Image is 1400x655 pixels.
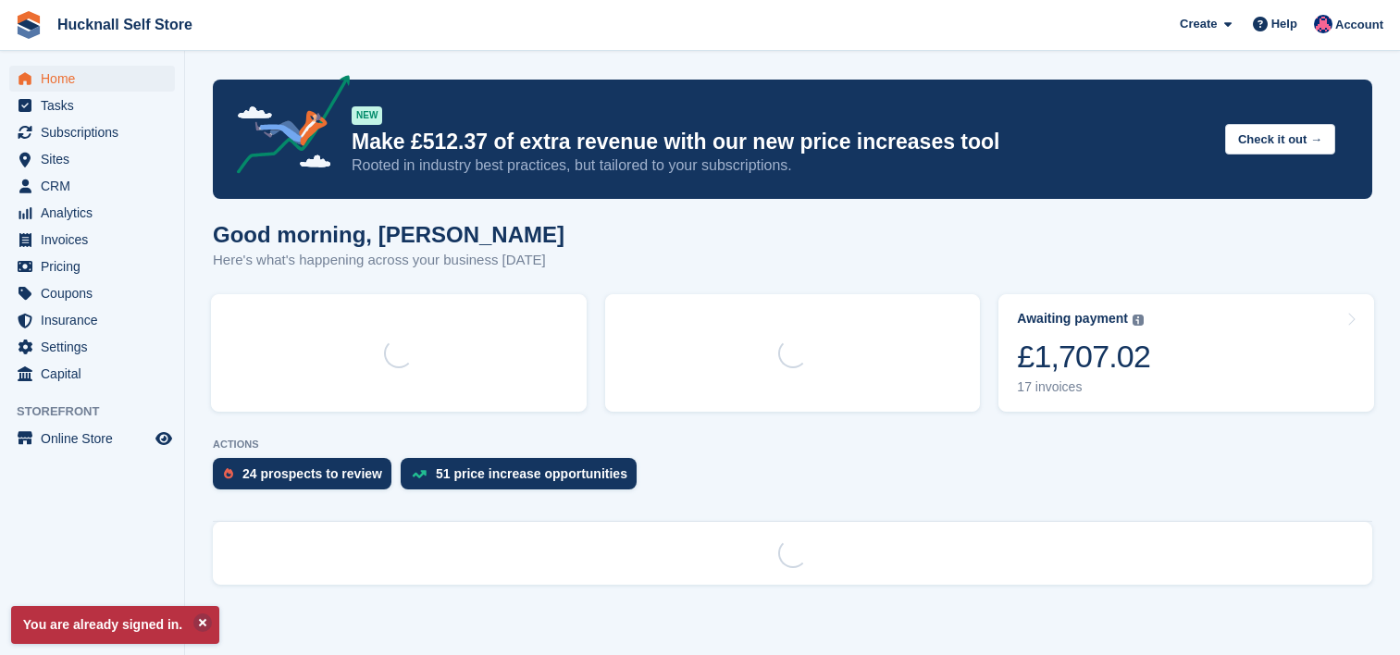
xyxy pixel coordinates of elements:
button: Check it out → [1225,124,1335,154]
div: 51 price increase opportunities [436,466,627,481]
span: Tasks [41,93,152,118]
span: Home [41,66,152,92]
p: Here's what's happening across your business [DATE] [213,250,564,271]
span: Storefront [17,402,184,421]
p: Rooted in industry best practices, but tailored to your subscriptions. [352,155,1210,176]
p: You are already signed in. [11,606,219,644]
span: Subscriptions [41,119,152,145]
span: Invoices [41,227,152,253]
img: price-adjustments-announcement-icon-8257ccfd72463d97f412b2fc003d46551f7dbcb40ab6d574587a9cd5c0d94... [221,75,351,180]
div: NEW [352,106,382,125]
a: menu [9,93,175,118]
a: Hucknall Self Store [50,9,200,40]
a: 51 price increase opportunities [401,458,646,499]
img: price_increase_opportunities-93ffe204e8149a01c8c9dc8f82e8f89637d9d84a8eef4429ea346261dce0b2c0.svg [412,470,427,478]
span: Online Store [41,426,152,451]
a: Awaiting payment £1,707.02 17 invoices [998,294,1374,412]
span: Coupons [41,280,152,306]
a: menu [9,334,175,360]
img: Helen [1314,15,1332,33]
a: menu [9,426,175,451]
a: 24 prospects to review [213,458,401,499]
span: Sites [41,146,152,172]
a: menu [9,361,175,387]
img: stora-icon-8386f47178a22dfd0bd8f6a31ec36ba5ce8667c1dd55bd0f319d3a0aa187defe.svg [15,11,43,39]
p: Make £512.37 of extra revenue with our new price increases tool [352,129,1210,155]
span: Settings [41,334,152,360]
a: menu [9,173,175,199]
a: menu [9,66,175,92]
a: menu [9,227,175,253]
p: ACTIONS [213,439,1372,451]
div: Awaiting payment [1017,311,1128,327]
a: menu [9,307,175,333]
span: Account [1335,16,1383,34]
span: Analytics [41,200,152,226]
div: £1,707.02 [1017,338,1150,376]
div: 17 invoices [1017,379,1150,395]
a: menu [9,146,175,172]
a: menu [9,119,175,145]
a: menu [9,200,175,226]
img: icon-info-grey-7440780725fd019a000dd9b08b2336e03edf1995a4989e88bcd33f0948082b44.svg [1133,315,1144,326]
a: menu [9,280,175,306]
img: prospect-51fa495bee0391a8d652442698ab0144808aea92771e9ea1ae160a38d050c398.svg [224,468,233,479]
div: 24 prospects to review [242,466,382,481]
span: Help [1271,15,1297,33]
a: Preview store [153,427,175,450]
a: menu [9,253,175,279]
span: Capital [41,361,152,387]
span: Pricing [41,253,152,279]
span: Create [1180,15,1217,33]
span: CRM [41,173,152,199]
h1: Good morning, [PERSON_NAME] [213,222,564,247]
span: Insurance [41,307,152,333]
